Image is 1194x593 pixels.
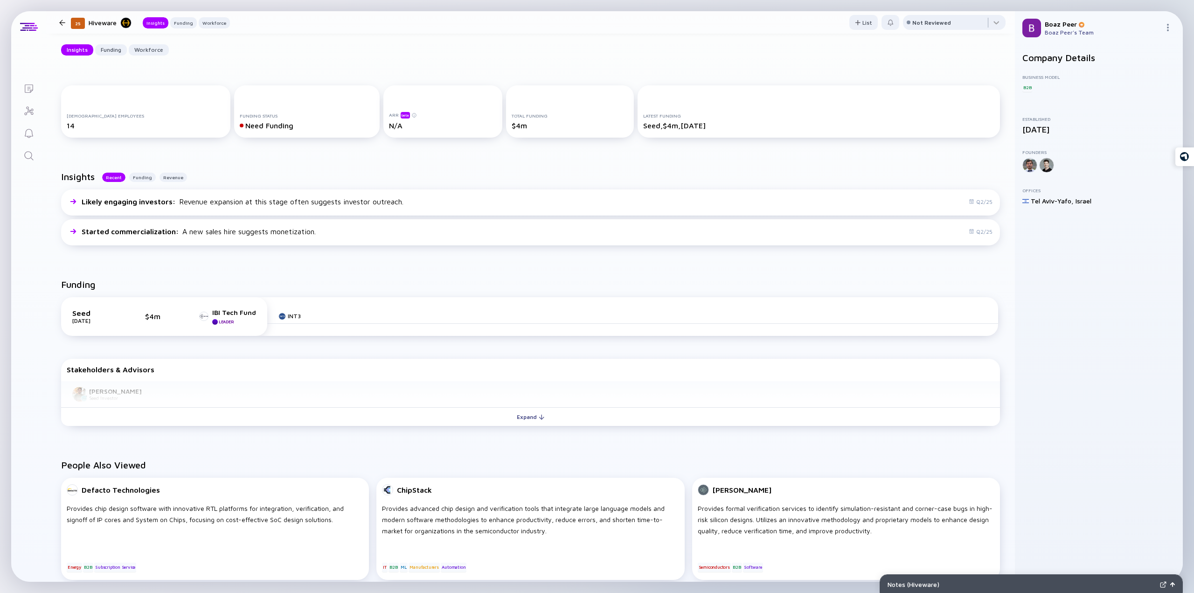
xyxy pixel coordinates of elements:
div: beta [401,112,410,119]
div: Workforce [199,18,230,28]
div: Defacto Technologies [82,486,160,494]
div: Funding [170,18,197,28]
img: Expand Notes [1160,581,1166,588]
h2: People Also Viewed [61,460,1000,470]
div: Q2/25 [969,228,993,235]
div: [DATE] [1022,125,1175,134]
div: Q2/25 [969,198,993,205]
div: IT [382,563,388,572]
img: Open Notes [1170,582,1175,587]
h2: Funding [61,279,96,290]
button: Insights [61,44,93,56]
div: [DATE] [72,317,119,324]
div: Stakeholders & Advisors [67,365,994,374]
div: Offices [1022,188,1175,193]
div: ML [400,563,408,572]
div: Provides formal verification services to identify simulation-resistant and corner-case bugs in hi... [698,503,994,548]
div: ChipStack [397,486,432,494]
button: Workforce [129,44,169,56]
span: Likely engaging investors : [82,197,177,206]
div: B2B [83,563,93,572]
div: Manufacturers [409,563,439,572]
div: Hiveware [89,17,132,28]
button: Funding [95,44,127,56]
button: Recent [102,173,125,182]
div: $4m [145,312,173,321]
div: Automation [441,563,466,572]
div: Funding [95,42,127,57]
button: Insights [143,17,168,28]
div: Established [1022,116,1175,122]
h2: Insights [61,171,95,182]
div: Latest Funding [643,113,994,119]
div: Insights [143,18,168,28]
a: Search [11,144,46,166]
div: Tel Aviv-Yafo , [1031,197,1074,205]
button: Expand [61,407,1000,426]
div: Total Funding [512,113,628,119]
div: Software [743,563,763,572]
button: List [849,15,878,30]
div: Seed, $4m, [DATE] [643,121,994,130]
a: INT3 [278,313,301,320]
div: [PERSON_NAME] [713,486,771,494]
div: Israel [1076,197,1091,205]
div: Business Model [1022,74,1175,80]
div: N/A [389,121,497,130]
div: INT3 [288,313,301,320]
a: ChipStackProvides advanced chip design and verification tools that integrate large language model... [376,478,684,584]
button: Funding [129,173,156,182]
div: Semiconductors [698,563,731,572]
img: Boaz Profile Picture [1022,19,1041,37]
button: Revenue [160,173,187,182]
div: Provides advanced chip design and verification tools that integrate large language models and mod... [382,503,679,548]
div: 14 [67,121,225,130]
div: ARR [389,112,497,119]
h2: Company Details [1022,52,1175,63]
div: Seed [72,309,119,317]
div: Leader [219,319,234,324]
div: Expand [511,410,550,424]
span: Started commercialization : [82,227,180,236]
div: [DEMOGRAPHIC_DATA] Employees [67,113,225,119]
img: Israel Flag [1022,198,1029,204]
div: $4m [512,121,628,130]
a: [PERSON_NAME]Provides formal verification services to identify simulation-resistant and corner-ca... [692,478,1000,584]
div: Boaz Peer's Team [1045,29,1160,36]
div: A new sales hire suggests monetization. [82,227,316,236]
a: Reminders [11,121,46,144]
div: Funding Status [240,113,374,119]
div: Revenue expansion at this stage often suggests investor outreach. [82,197,403,206]
button: Workforce [199,17,230,28]
div: IBI Tech Fund [212,308,256,316]
a: Investor Map [11,99,46,121]
div: Boaz Peer [1045,20,1160,28]
div: 25 [71,18,85,29]
img: Menu [1164,24,1172,31]
div: Not Reviewed [912,19,951,26]
div: B2B [732,563,742,572]
a: Lists [11,77,46,99]
div: Workforce [129,42,169,57]
a: Defacto TechnologiesProvides chip design software with innovative RTL platforms for integration, ... [61,478,369,584]
div: Founders [1022,149,1175,155]
div: Provides chip design software with innovative RTL platforms for integration, verification, and si... [67,503,363,548]
button: Funding [170,17,197,28]
div: B2B [1022,83,1032,92]
div: Subscription Service [94,563,136,572]
div: Insights [61,42,93,57]
div: B2B [389,563,398,572]
div: Notes ( Hiveware ) [888,580,1156,588]
div: Energy [67,563,82,572]
div: Need Funding [240,121,374,130]
a: IBI Tech FundLeader [199,308,256,325]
